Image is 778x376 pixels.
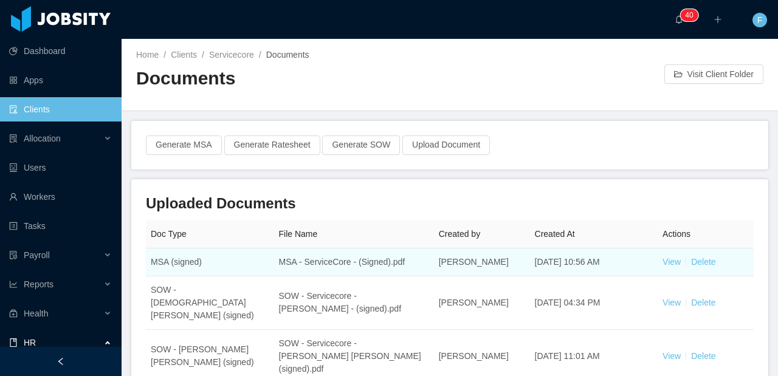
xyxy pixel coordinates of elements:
[24,309,48,318] span: Health
[530,248,658,276] td: [DATE] 10:56 AM
[24,279,53,289] span: Reports
[9,338,18,347] i: icon: book
[680,9,698,21] sup: 40
[259,50,261,60] span: /
[663,298,681,307] a: View
[146,194,754,213] h3: Uploaded Documents
[24,134,61,143] span: Allocation
[24,338,36,347] span: HR
[663,229,690,239] span: Actions
[136,50,159,60] a: Home
[714,15,722,24] i: icon: plus
[535,229,575,239] span: Created At
[9,309,18,318] i: icon: medicine-box
[136,66,450,91] h2: Documents
[691,298,715,307] a: Delete
[9,68,112,92] a: icon: appstoreApps
[691,257,715,267] a: Delete
[664,64,763,84] button: icon: folder-openVisit Client Folder
[685,9,689,21] p: 4
[146,276,274,330] td: SOW - [DEMOGRAPHIC_DATA][PERSON_NAME] (signed)
[146,135,222,155] button: Generate MSA
[691,351,715,361] a: Delete
[9,214,112,238] a: icon: profileTasks
[757,13,763,27] span: F
[9,39,112,63] a: icon: pie-chartDashboard
[9,185,112,209] a: icon: userWorkers
[663,351,681,361] a: View
[9,97,112,121] a: icon: auditClients
[279,229,318,239] span: File Name
[164,50,166,60] span: /
[402,135,490,155] button: Upload Document
[530,276,658,330] td: [DATE] 04:34 PM
[9,251,18,259] i: icon: file-protect
[209,50,254,60] a: Servicecore
[171,50,197,60] a: Clients
[9,134,18,143] i: icon: solution
[151,229,187,239] span: Doc Type
[9,156,112,180] a: icon: robotUsers
[689,9,694,21] p: 0
[24,250,50,260] span: Payroll
[439,229,480,239] span: Created by
[322,135,400,155] button: Generate SOW
[9,280,18,289] i: icon: line-chart
[675,15,683,24] i: icon: bell
[434,276,530,330] td: [PERSON_NAME]
[274,276,434,330] td: SOW - Servicecore - [PERSON_NAME] - (signed).pdf
[663,257,681,267] a: View
[434,248,530,276] td: [PERSON_NAME]
[146,248,274,276] td: MSA (signed)
[202,50,204,60] span: /
[224,135,320,155] button: Generate Ratesheet
[266,50,309,60] span: Documents
[274,248,434,276] td: MSA - ServiceCore - (Signed).pdf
